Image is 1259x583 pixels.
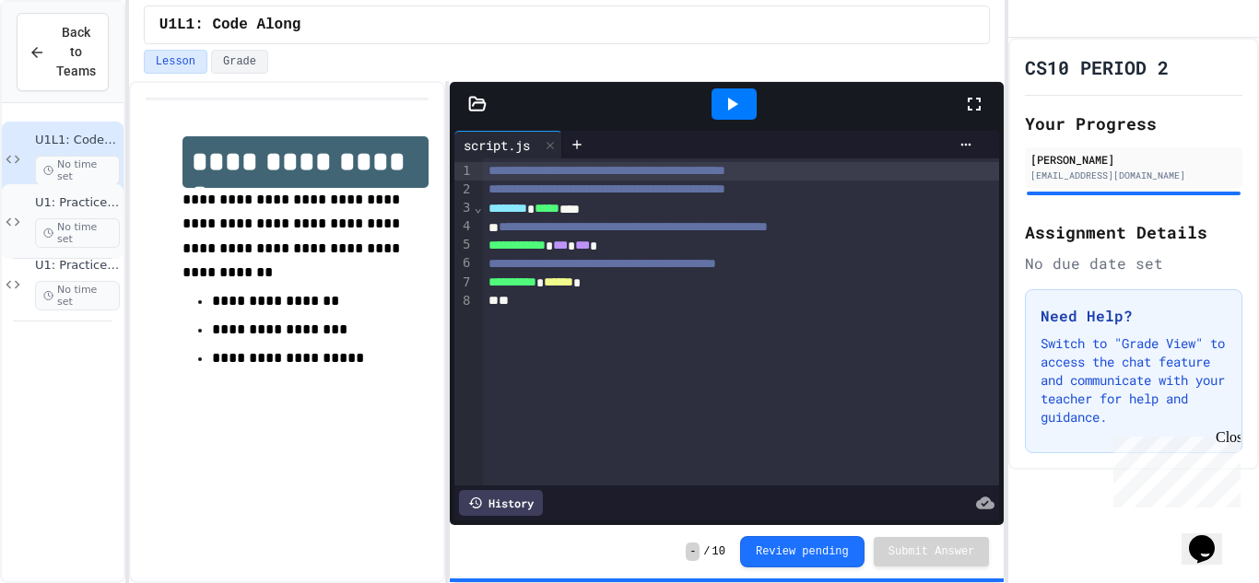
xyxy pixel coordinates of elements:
[35,281,120,310] span: No time set
[740,536,865,567] button: Review pending
[1041,305,1227,327] h3: Need Help?
[454,254,473,273] div: 6
[888,544,975,559] span: Submit Answer
[874,537,990,566] button: Submit Answer
[454,199,473,217] div: 3
[454,236,473,254] div: 5
[454,292,473,310] div: 8
[35,258,120,274] span: U1: Practice Lab 2
[1025,54,1169,80] h1: CS10 PERIOD 2
[454,131,562,158] div: script.js
[454,181,473,199] div: 2
[35,195,120,211] span: U1: Practice Lab 1
[1025,219,1242,245] h2: Assignment Details
[686,542,700,561] span: -
[17,13,109,91] button: Back to Teams
[56,23,96,81] span: Back to Teams
[35,156,120,185] span: No time set
[1106,429,1241,507] iframe: chat widget
[454,162,473,181] div: 1
[703,544,710,559] span: /
[1041,334,1227,426] p: Switch to "Grade View" to access the chat feature and communicate with your teacher for help and ...
[211,50,268,74] button: Grade
[454,274,473,292] div: 7
[1030,169,1237,182] div: [EMAIL_ADDRESS][DOMAIN_NAME]
[35,133,120,148] span: U1L1: Code Along
[35,218,120,248] span: No time set
[1030,151,1237,168] div: [PERSON_NAME]
[459,490,543,516] div: History
[712,544,725,559] span: 10
[7,7,127,117] div: Chat with us now!Close
[454,217,473,236] div: 4
[454,135,539,155] div: script.js
[1025,252,1242,274] div: No due date set
[1025,111,1242,136] h2: Your Progress
[144,50,207,74] button: Lesson
[473,200,482,215] span: Fold line
[1182,509,1241,565] iframe: chat widget
[159,14,301,36] span: U1L1: Code Along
